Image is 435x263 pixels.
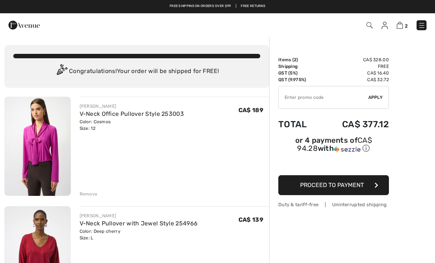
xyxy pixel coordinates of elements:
img: Search [366,22,373,28]
div: Color: Cosmos Size: 12 [80,118,184,132]
span: CA$ 139 [239,216,263,223]
div: Color: Deep cherry Size: L [80,228,198,241]
div: [PERSON_NAME] [80,103,184,110]
td: GST (5%) [278,70,320,76]
span: Proceed to Payment [300,181,364,188]
a: V-Neck Pullover with Jewel Style 254966 [80,220,198,227]
td: CA$ 16.40 [320,70,389,76]
td: CA$ 32.72 [320,76,389,83]
td: Shipping [278,63,320,70]
div: Congratulations! Your order will be shipped for FREE! [13,64,260,79]
div: Duty & tariff-free | Uninterrupted shipping [278,201,389,208]
td: Total [278,112,320,137]
a: 2 [397,21,408,30]
div: [PERSON_NAME] [80,212,198,219]
img: 1ère Avenue [8,18,40,32]
img: Shopping Bag [397,22,403,29]
img: Congratulation2.svg [54,64,69,79]
iframe: PayPal-paypal [278,156,389,173]
span: CA$ 189 [239,107,263,114]
td: Items ( ) [278,56,320,63]
a: Free Returns [241,4,265,9]
div: Remove [80,191,98,197]
button: Proceed to Payment [278,175,389,195]
a: V-Neck Office Pullover Style 253003 [80,110,184,117]
img: My Info [382,22,388,29]
span: 2 [294,57,296,62]
div: or 4 payments ofCA$ 94.28withSezzle Click to learn more about Sezzle [278,137,389,156]
td: QST (9.975%) [278,76,320,83]
span: CA$ 94.28 [297,136,372,153]
span: 2 [405,23,408,29]
img: Sezzle [334,146,361,153]
span: Apply [368,94,383,101]
td: Free [320,63,389,70]
img: Menu [418,22,425,29]
img: V-Neck Office Pullover Style 253003 [4,97,71,196]
div: or 4 payments of with [278,137,389,153]
td: CA$ 377.12 [320,112,389,137]
input: Promo code [279,86,368,108]
a: Free shipping on orders over $99 [170,4,231,9]
a: 1ère Avenue [8,21,40,28]
td: CA$ 328.00 [320,56,389,63]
